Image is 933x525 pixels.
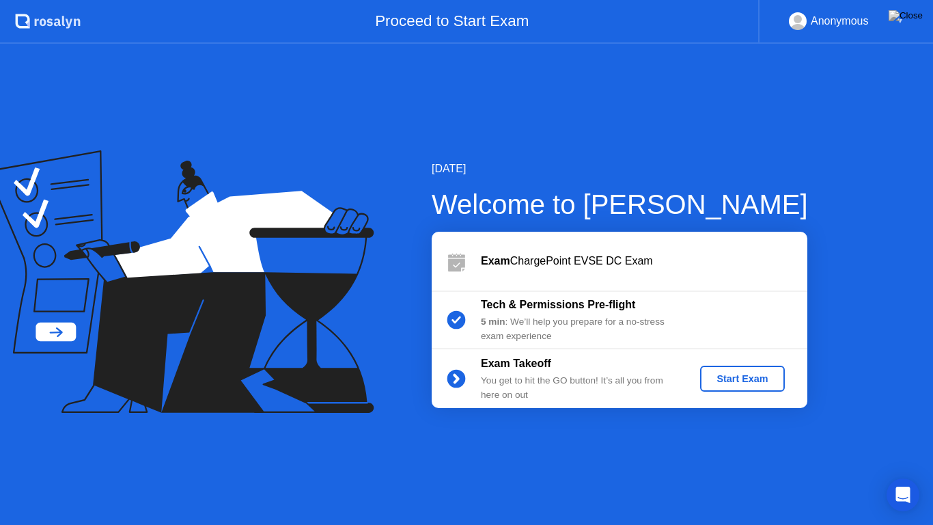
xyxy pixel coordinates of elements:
div: Anonymous [811,12,869,30]
div: ChargePoint EVSE DC Exam [481,253,807,269]
div: Start Exam [706,373,779,384]
div: Welcome to [PERSON_NAME] [432,184,808,225]
b: 5 min [481,317,505,327]
img: Close [889,10,923,21]
b: Tech & Permissions Pre-flight [481,299,635,310]
b: Exam [481,255,510,267]
div: Open Intercom Messenger [887,479,919,511]
div: [DATE] [432,161,808,177]
div: : We’ll help you prepare for a no-stress exam experience [481,315,678,343]
b: Exam Takeoff [481,358,551,369]
div: You get to hit the GO button! It’s all you from here on out [481,374,678,402]
button: Start Exam [700,366,784,392]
